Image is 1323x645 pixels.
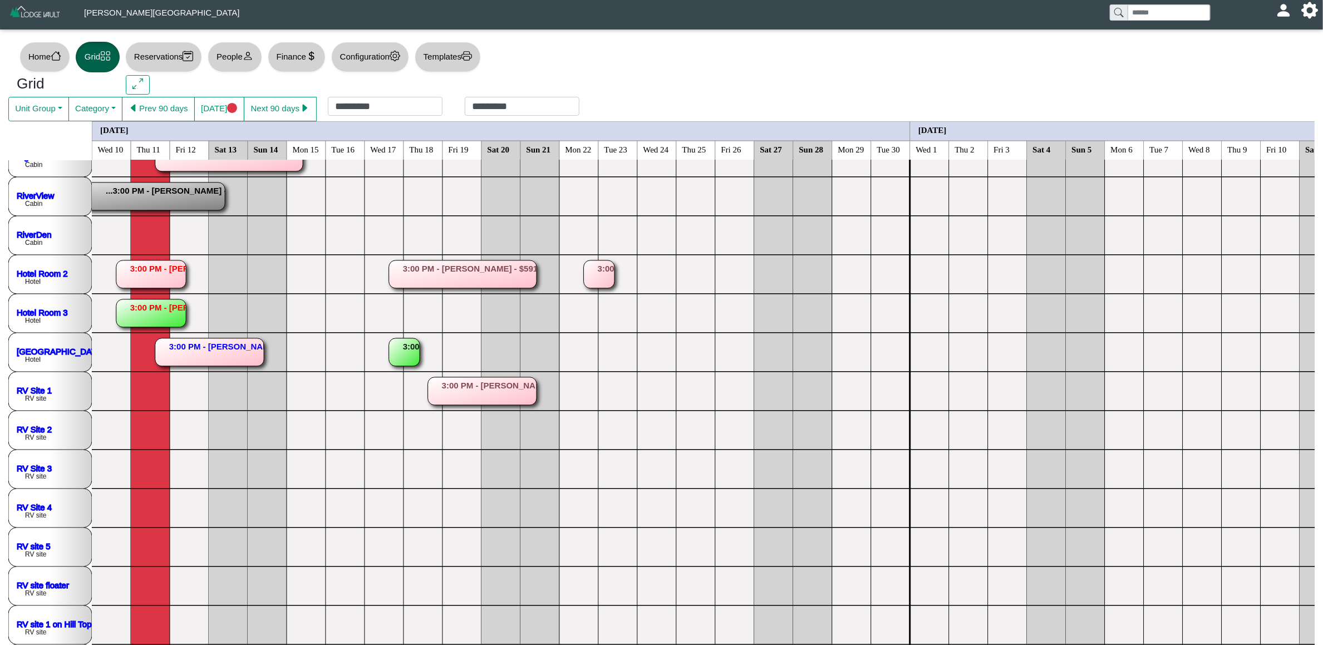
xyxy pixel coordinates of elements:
text: Cabin [25,200,42,208]
text: [DATE] [100,125,129,134]
a: RiverView [17,190,54,200]
a: RV Site 2 [17,424,52,434]
text: Wed 1 [916,145,937,154]
text: Sat 13 [215,145,237,154]
text: RV site [25,434,47,441]
text: Tue 16 [332,145,355,154]
svg: circle fill [227,103,238,114]
text: Sun 5 [1072,145,1092,154]
text: Hotel [25,356,41,363]
button: arrows angle expand [126,75,150,95]
text: Thu 11 [137,145,160,154]
svg: house [51,51,61,61]
svg: person [243,51,253,61]
text: Fri 19 [449,145,469,154]
text: Sat 20 [488,145,510,154]
text: Cabin [25,161,42,169]
svg: arrows angle expand [132,78,143,89]
button: [DATE]circle fill [194,97,244,121]
text: Thu 18 [410,145,434,154]
svg: grid [100,51,111,61]
text: RV site [25,589,47,597]
text: Mon 29 [838,145,864,154]
text: Wed 17 [371,145,396,154]
text: Tue 30 [877,145,901,154]
svg: search [1114,8,1123,17]
button: Configurationgear [331,42,409,72]
text: RV site [25,511,47,519]
text: Sun 28 [799,145,824,154]
text: Sun 21 [527,145,551,154]
button: Next 90 dayscaret right fill [244,97,317,121]
text: Mon 15 [293,145,319,154]
text: Wed 24 [643,145,669,154]
text: Tue 23 [604,145,628,154]
a: [GEOGRAPHIC_DATA] 4 [17,346,111,356]
button: Financecurrency dollar [268,42,326,72]
svg: gear [390,51,400,61]
text: Tue 7 [1150,145,1169,154]
text: Mon 6 [1111,145,1133,154]
a: RV site 5 [17,541,51,550]
button: Reservationscalendar2 check [125,42,202,72]
button: Unit Group [8,97,69,121]
text: RV site [25,395,47,402]
a: Hotel Room 2 [17,268,68,278]
button: Homehouse [19,42,70,72]
svg: gear fill [1306,6,1314,14]
text: Sat 4 [1033,145,1051,154]
a: Hotel Room 3 [17,307,68,317]
text: RV site [25,628,47,636]
text: RV site [25,550,47,558]
svg: currency dollar [306,51,317,61]
a: RV Site 1 [17,385,52,395]
a: RV site 1 on Hill Top [17,619,92,628]
text: Sun 14 [254,145,278,154]
button: Templatesprinter [415,42,481,72]
img: Z [9,4,62,24]
text: Fri 3 [994,145,1010,154]
h3: Grid [17,75,109,93]
text: Wed 8 [1189,145,1210,154]
svg: calendar2 check [183,51,193,61]
a: RV Site 4 [17,502,52,511]
text: Mon 22 [565,145,592,154]
text: RV site [25,472,47,480]
a: RiverDen [17,229,52,239]
text: Sat 27 [760,145,783,154]
button: Gridgrid [76,42,120,72]
a: RV site floater [17,580,69,589]
svg: printer [461,51,472,61]
svg: caret left fill [129,103,139,114]
text: Hotel [25,278,41,285]
text: Wed 10 [98,145,124,154]
text: Hotel [25,317,41,324]
text: [DATE] [918,125,947,134]
text: Fri 12 [176,145,196,154]
button: Category [68,97,122,121]
text: Fri 10 [1267,145,1287,154]
text: Cabin [25,239,42,247]
text: Fri 26 [721,145,742,154]
button: caret left fillPrev 90 days [122,97,195,121]
text: Thu 9 [1228,145,1247,154]
svg: caret right fill [299,103,310,114]
text: Thu 25 [682,145,706,154]
input: Check out [465,97,579,116]
input: Check in [328,97,442,116]
text: Thu 2 [955,145,975,154]
svg: person fill [1280,6,1288,14]
button: Peopleperson [208,42,262,72]
a: RV Site 3 [17,463,52,472]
